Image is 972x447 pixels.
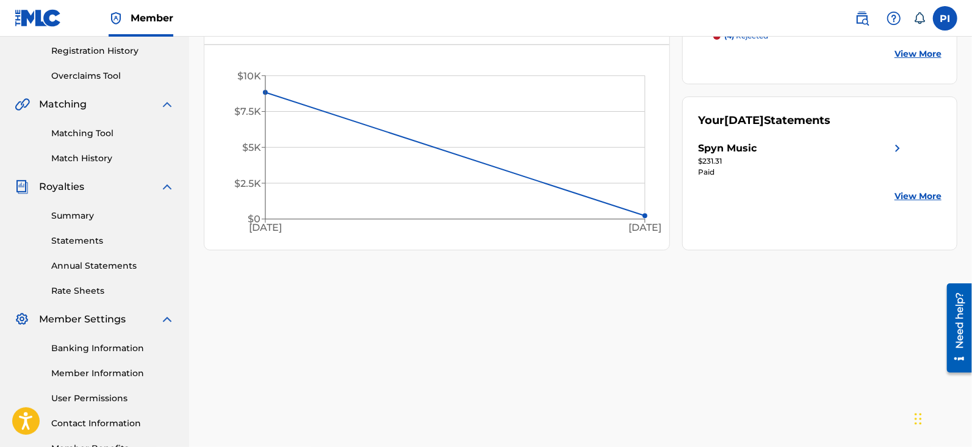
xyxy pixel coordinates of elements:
a: Banking Information [51,342,175,355]
a: Matching Tool [51,127,175,140]
iframe: Chat Widget [911,388,972,447]
span: Royalties [39,180,84,194]
tspan: [DATE] [249,222,282,233]
span: Member [131,11,173,25]
img: expand [160,312,175,327]
a: Spyn Musicright chevron icon$231.31Paid [698,141,905,178]
div: Paid [698,167,905,178]
span: Member Settings [39,312,126,327]
div: Your Statements [698,112,830,129]
img: Top Rightsholder [109,11,123,26]
a: Registration History [51,45,175,57]
a: Contact Information [51,417,175,430]
div: User Menu [933,6,957,31]
img: Member Settings [15,312,29,327]
img: expand [160,97,175,112]
div: Arrastrar [915,401,922,437]
img: right chevron icon [890,141,905,156]
iframe: Resource Center [938,278,972,377]
tspan: [DATE] [628,222,661,233]
tspan: $0 [248,214,261,225]
a: Rate Sheets [51,285,175,297]
div: Notifications [913,12,926,24]
span: Matching [39,97,87,112]
a: Statements [51,234,175,247]
a: View More [895,48,941,60]
a: User Permissions [51,392,175,405]
img: help [887,11,901,26]
a: Summary [51,209,175,222]
div: Widget de chat [911,388,972,447]
img: expand [160,180,175,194]
img: Royalties [15,180,29,194]
tspan: $5K [242,142,261,153]
tspan: $10K [237,70,261,82]
a: Overclaims Tool [51,70,175,82]
div: Help [882,6,906,31]
img: Matching [15,97,30,112]
tspan: $2.5K [234,178,261,189]
img: search [855,11,869,26]
a: Public Search [850,6,874,31]
a: Annual Statements [51,260,175,272]
div: $231.31 [698,156,905,167]
a: View More [895,190,941,203]
a: Member Information [51,367,175,380]
div: Spyn Music [698,141,757,156]
tspan: $7.5K [234,106,261,117]
img: MLC Logo [15,9,62,27]
a: Match History [51,152,175,165]
span: [DATE] [724,114,764,127]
